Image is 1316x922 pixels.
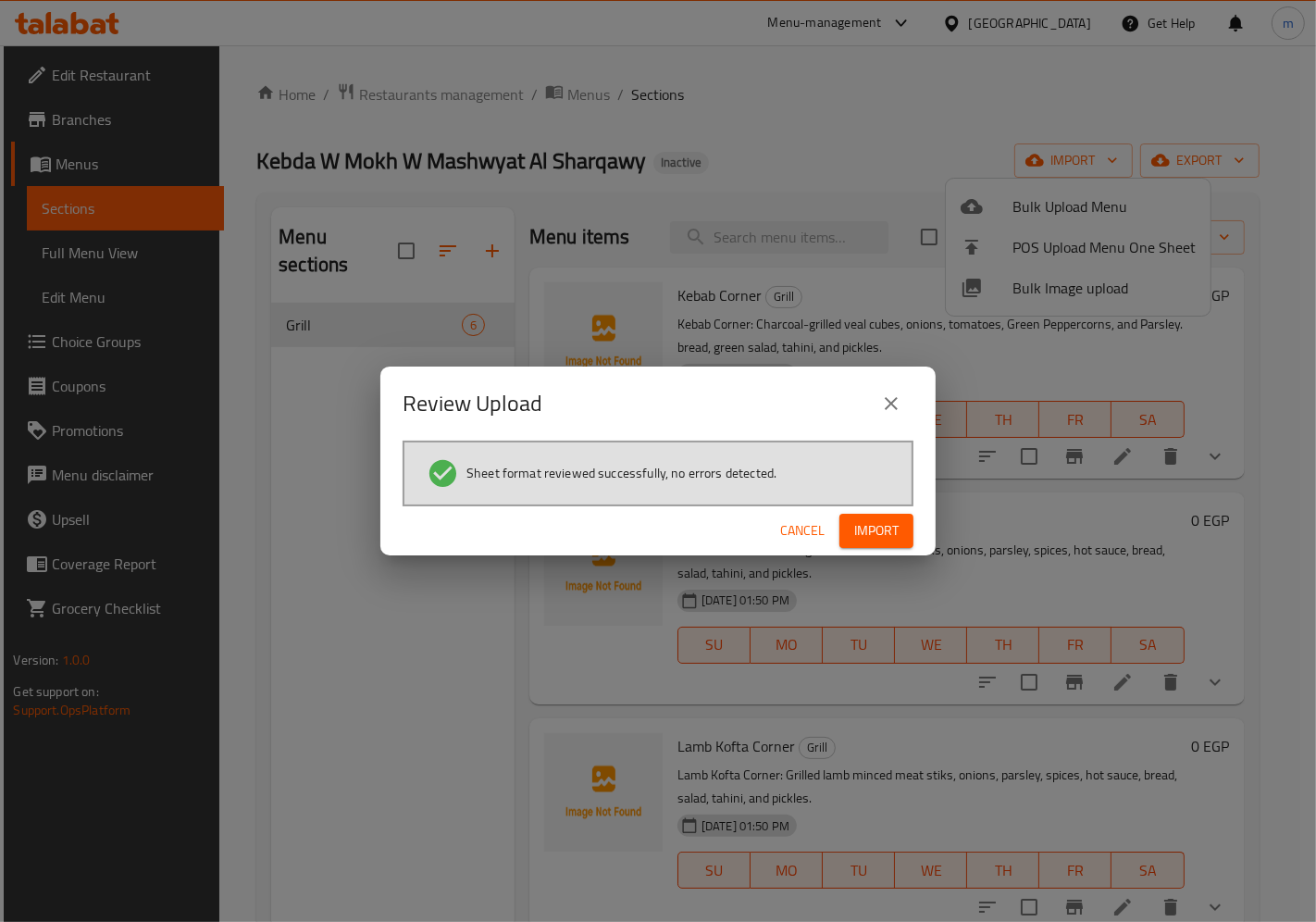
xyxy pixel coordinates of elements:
[773,514,832,548] button: Cancel
[854,519,899,542] span: Import
[780,519,825,542] span: Cancel
[403,389,542,418] h2: Review Upload
[869,381,913,426] button: close
[466,464,776,482] span: Sheet format reviewed successfully, no errors detected.
[839,514,913,548] button: Import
